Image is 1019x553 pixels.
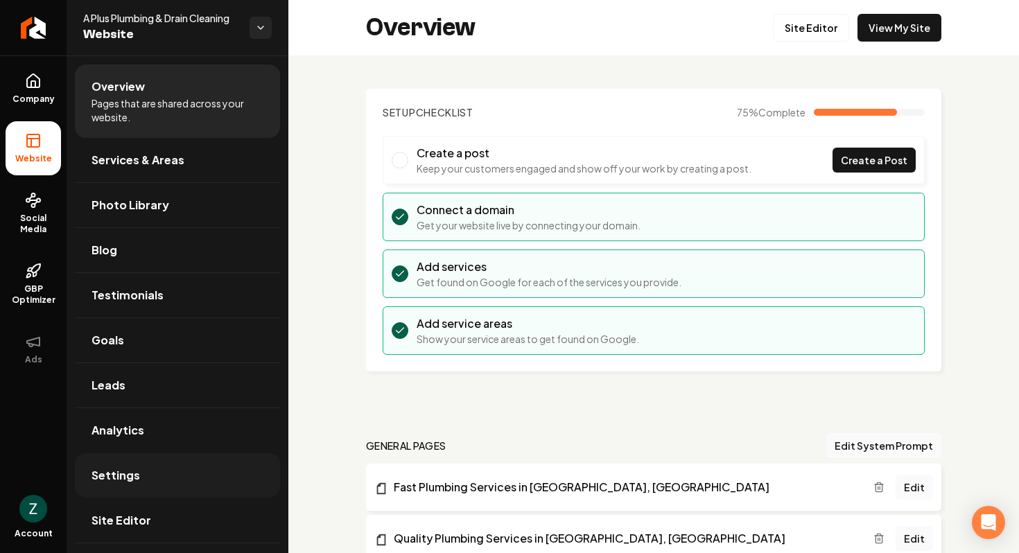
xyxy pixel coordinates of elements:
[417,275,681,289] p: Get found on Google for each of the services you provide.
[417,218,641,232] p: Get your website live by connecting your domain.
[417,145,751,161] h3: Create a post
[19,495,47,523] button: Open user button
[92,467,140,484] span: Settings
[83,11,238,25] span: A Plus Plumbing & Drain Cleaning
[75,183,280,227] a: Photo Library
[75,408,280,453] a: Analytics
[92,377,125,394] span: Leads
[417,332,639,346] p: Show your service areas to get found on Google.
[374,530,873,547] a: Quality Plumbing Services in [GEOGRAPHIC_DATA], [GEOGRAPHIC_DATA]
[75,273,280,317] a: Testimonials
[75,498,280,543] a: Site Editor
[841,153,907,168] span: Create a Post
[417,202,641,218] h3: Connect a domain
[417,315,639,332] h3: Add service areas
[75,138,280,182] a: Services & Areas
[366,14,476,42] h2: Overview
[6,181,61,246] a: Social Media
[92,242,117,258] span: Blog
[6,252,61,317] a: GBP Optimizer
[972,506,1005,539] div: Open Intercom Messenger
[92,332,124,349] span: Goals
[75,228,280,272] a: Blog
[92,78,145,95] span: Overview
[92,197,169,213] span: Photo Library
[92,287,164,304] span: Testimonials
[7,94,60,105] span: Company
[19,495,47,523] img: Zach D
[374,479,873,495] a: Fast Plumbing Services in [GEOGRAPHIC_DATA], [GEOGRAPHIC_DATA]
[773,14,849,42] a: Site Editor
[92,96,263,124] span: Pages that are shared across your website.
[417,161,751,175] p: Keep your customers engaged and show off your work by creating a post.
[75,363,280,407] a: Leads
[83,25,238,44] span: Website
[758,106,805,119] span: Complete
[383,105,473,119] h2: Checklist
[896,526,933,551] a: Edit
[19,354,48,365] span: Ads
[15,528,53,539] span: Account
[21,17,46,39] img: Rebolt Logo
[6,283,61,306] span: GBP Optimizer
[417,258,681,275] h3: Add services
[6,213,61,235] span: Social Media
[75,453,280,498] a: Settings
[6,322,61,376] button: Ads
[6,62,61,116] a: Company
[826,433,941,458] button: Edit System Prompt
[92,422,144,439] span: Analytics
[10,153,58,164] span: Website
[737,105,805,119] span: 75 %
[92,152,184,168] span: Services & Areas
[75,318,280,362] a: Goals
[857,14,941,42] a: View My Site
[896,475,933,500] a: Edit
[92,512,151,529] span: Site Editor
[833,148,916,173] a: Create a Post
[366,439,446,453] h2: general pages
[383,106,416,119] span: Setup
